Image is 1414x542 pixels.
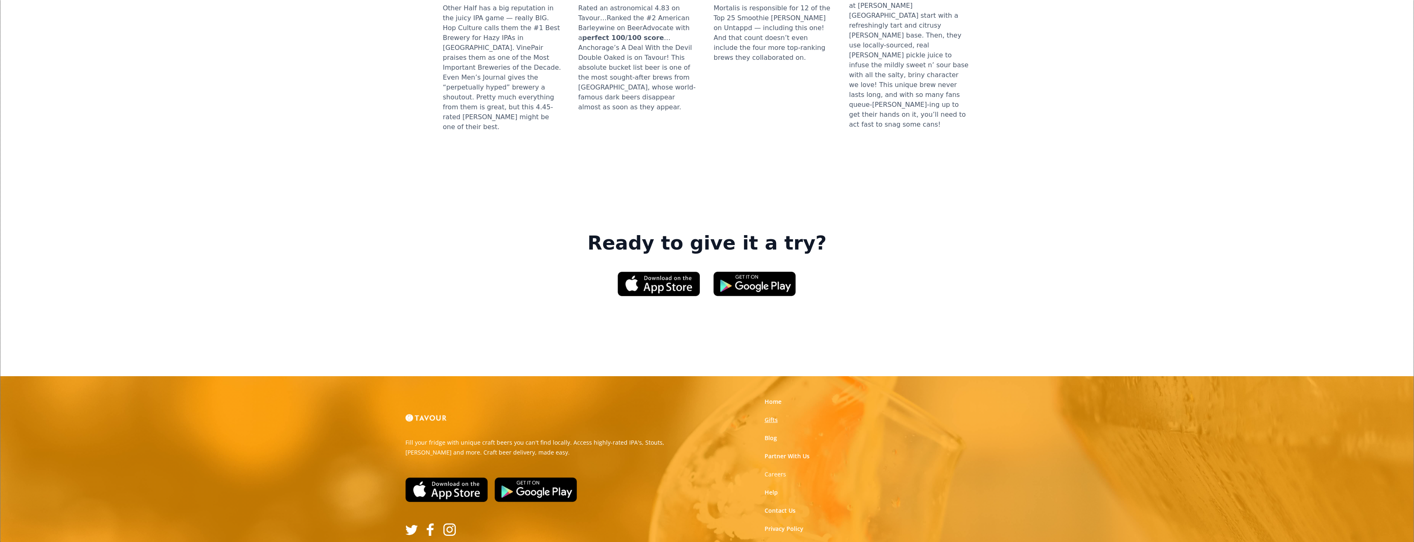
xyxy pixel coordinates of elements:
[587,232,827,255] strong: Ready to give it a try?
[765,507,796,515] a: Contact Us
[765,452,810,460] a: Partner With Us
[765,488,778,497] a: Help
[765,398,782,406] a: Home
[765,416,778,424] a: Gifts
[765,470,786,478] a: Careers
[765,470,786,478] strong: Careers
[765,434,777,442] a: Blog
[405,438,701,457] p: Fill your fridge with unique craft beers you can't find locally. Access highly-rated IPA's, Stout...
[765,525,803,533] a: Privacy Policy
[582,34,664,42] strong: perfect 100/100 score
